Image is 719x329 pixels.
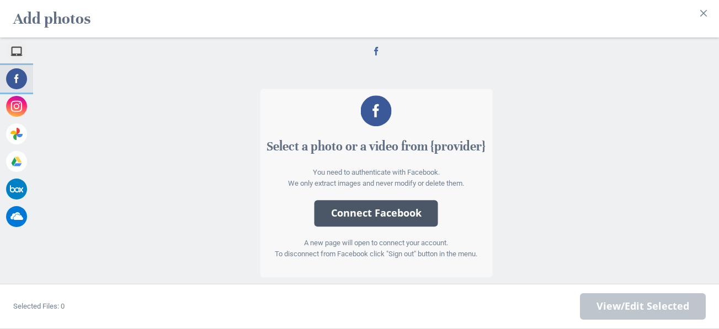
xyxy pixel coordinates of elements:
[596,300,689,312] span: View/Edit Selected
[267,167,486,178] div: You need to authenticate with Facebook.
[267,178,486,189] div: We only extract images and never modify or delete them.
[315,200,438,226] button: Connect Facebook
[267,238,486,249] div: A new page will open to connect your account.
[695,4,712,22] button: Close
[267,249,486,260] div: To disconnect from Facebook click "Sign out" button in the menu.
[13,302,65,310] span: Selected Files: 0
[13,4,90,33] h2: Add photos
[580,293,706,320] span: Next
[267,137,486,156] div: Select a photo or a video from {provider}
[370,45,382,57] span: Facebook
